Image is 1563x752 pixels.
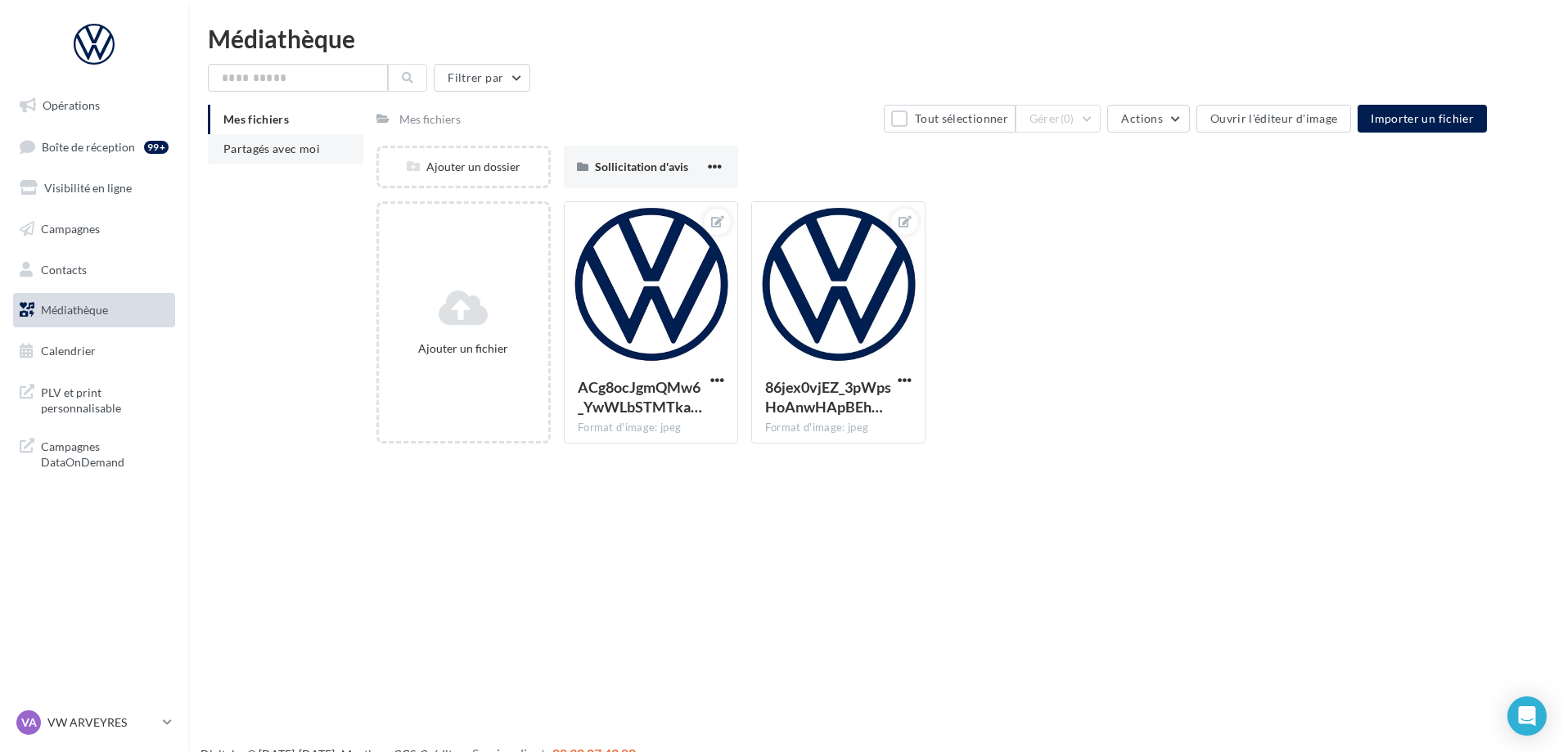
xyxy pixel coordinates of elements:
[1358,105,1487,133] button: Importer un fichier
[41,381,169,417] span: PLV et print personnalisable
[41,435,169,471] span: Campagnes DataOnDemand
[1196,105,1351,133] button: Ouvrir l'éditeur d'image
[41,262,87,276] span: Contacts
[41,303,108,317] span: Médiathèque
[1107,105,1189,133] button: Actions
[10,334,178,368] a: Calendrier
[399,111,461,128] div: Mes fichiers
[379,159,548,175] div: Ajouter un dossier
[43,98,100,112] span: Opérations
[434,64,530,92] button: Filtrer par
[10,375,178,423] a: PLV et print personnalisable
[578,421,724,435] div: Format d'image: jpeg
[10,293,178,327] a: Médiathèque
[578,378,702,416] span: ACg8ocJgmQMw6_YwWLbSTMTkar67m33B_cEEz2jCXl_0D6UErwxY4zpS
[10,171,178,205] a: Visibilité en ligne
[1016,105,1101,133] button: Gérer(0)
[10,212,178,246] a: Campagnes
[10,88,178,123] a: Opérations
[144,141,169,154] div: 99+
[41,344,96,358] span: Calendrier
[41,222,100,236] span: Campagnes
[595,160,688,173] span: Sollicitation d'avis
[44,181,132,195] span: Visibilité en ligne
[13,707,175,738] a: VA VW ARVEYRES
[10,429,178,477] a: Campagnes DataOnDemand
[765,421,912,435] div: Format d'image: jpeg
[10,253,178,287] a: Contacts
[765,378,891,416] span: 86jex0vjEZ_3pWpsHoAnwHApBEhj9SsD4tdYS5dDgtzt1XimImDNvV27TrcySkcDxcFQAJZFp-Pgm5TkDA=s0
[42,139,135,153] span: Boîte de réception
[208,26,1543,51] div: Médiathèque
[47,714,156,731] p: VW ARVEYRES
[223,142,320,155] span: Partagés avec moi
[884,105,1015,133] button: Tout sélectionner
[1507,696,1547,736] div: Open Intercom Messenger
[223,112,289,126] span: Mes fichiers
[1121,111,1162,125] span: Actions
[10,129,178,164] a: Boîte de réception99+
[1371,111,1474,125] span: Importer un fichier
[21,714,37,731] span: VA
[385,340,542,357] div: Ajouter un fichier
[1061,112,1074,125] span: (0)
